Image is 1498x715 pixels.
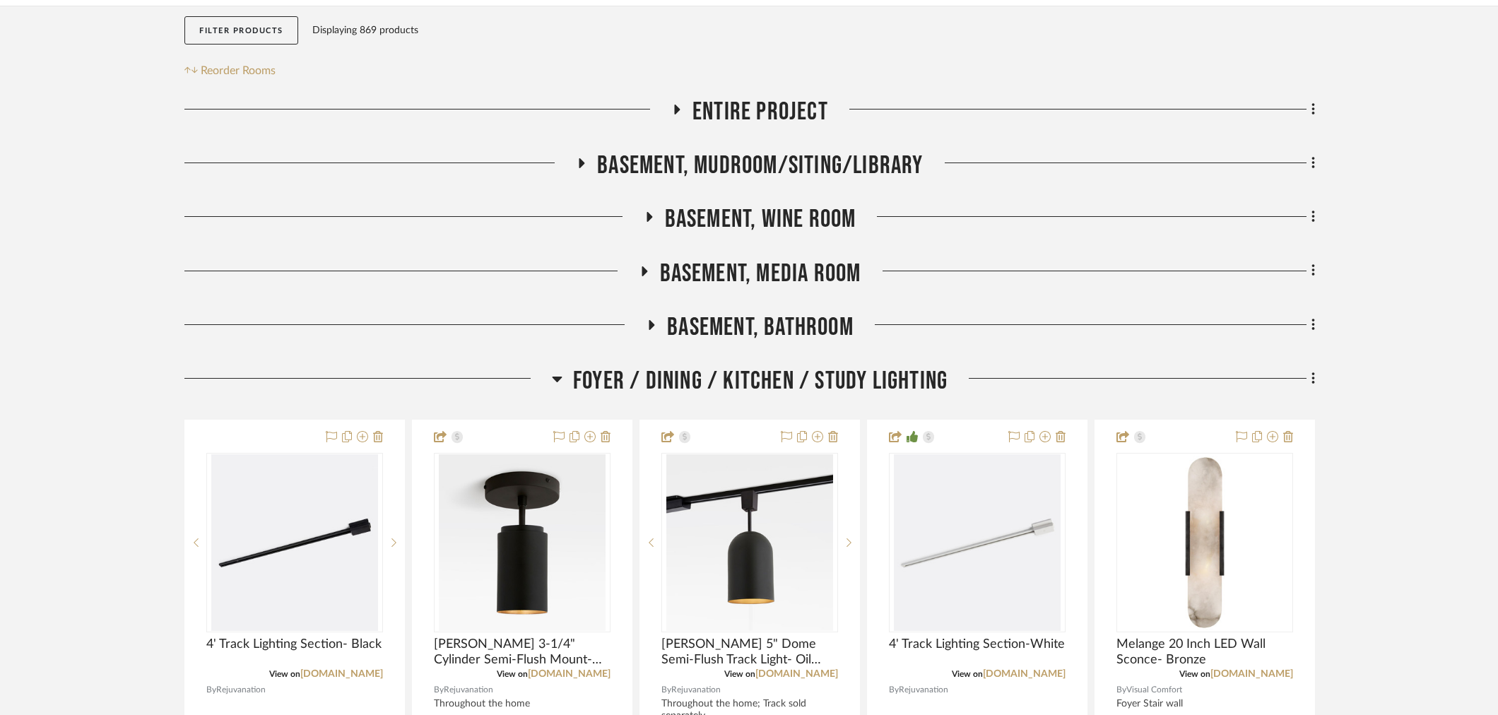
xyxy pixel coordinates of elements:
[1179,670,1210,678] span: View on
[665,204,856,235] span: Basement, Wine Room
[894,454,1061,631] img: 4' Track Lighting Section-White
[667,312,854,343] span: Basement, Bathroom
[661,683,671,697] span: By
[184,62,276,79] button: Reorder Rooms
[201,62,276,79] span: Reorder Rooms
[889,637,1065,652] span: 4' Track Lighting Section-White
[952,670,983,678] span: View on
[444,683,493,697] span: Rejuvanation
[528,669,611,679] a: [DOMAIN_NAME]
[216,683,266,697] span: Rejuvanation
[1126,683,1182,697] span: Visual Comfort
[666,454,833,631] img: Paige 5" Dome Semi-Flush Track Light- Oil Rubbed Bronze
[983,669,1066,679] a: [DOMAIN_NAME]
[269,670,300,678] span: View on
[434,637,611,668] span: [PERSON_NAME] 3-1/4" Cylinder Semi-Flush Mount- Oil Rubbed Bronze
[660,259,861,289] span: Basement, Media Room
[899,683,948,697] span: Rejuvanation
[1210,669,1293,679] a: [DOMAIN_NAME]
[573,366,948,396] span: Foyer / Dining / Kitchen / Study Lighting
[184,16,298,45] button: Filter Products
[206,637,382,652] span: 4' Track Lighting Section- Black
[1116,683,1126,697] span: By
[439,454,606,631] img: Paige 3-1/4" Cylinder Semi-Flush Mount- Oil Rubbed Bronze
[597,150,923,181] span: Basement, Mudroom/Siting/Library
[724,670,755,678] span: View on
[300,669,383,679] a: [DOMAIN_NAME]
[211,454,378,631] img: 4' Track Lighting Section- Black
[889,683,899,697] span: By
[755,669,838,679] a: [DOMAIN_NAME]
[497,670,528,678] span: View on
[662,454,837,632] div: 0
[312,16,418,45] div: Displaying 869 products
[1116,637,1293,668] span: Melange 20 Inch LED Wall Sconce- Bronze
[1118,456,1292,630] img: Melange 20 Inch LED Wall Sconce- Bronze
[661,637,838,668] span: [PERSON_NAME] 5" Dome Semi-Flush Track Light- Oil Rubbed Bronze
[434,683,444,697] span: By
[671,683,721,697] span: Rejuvanation
[206,683,216,697] span: By
[692,97,828,127] span: Entire Project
